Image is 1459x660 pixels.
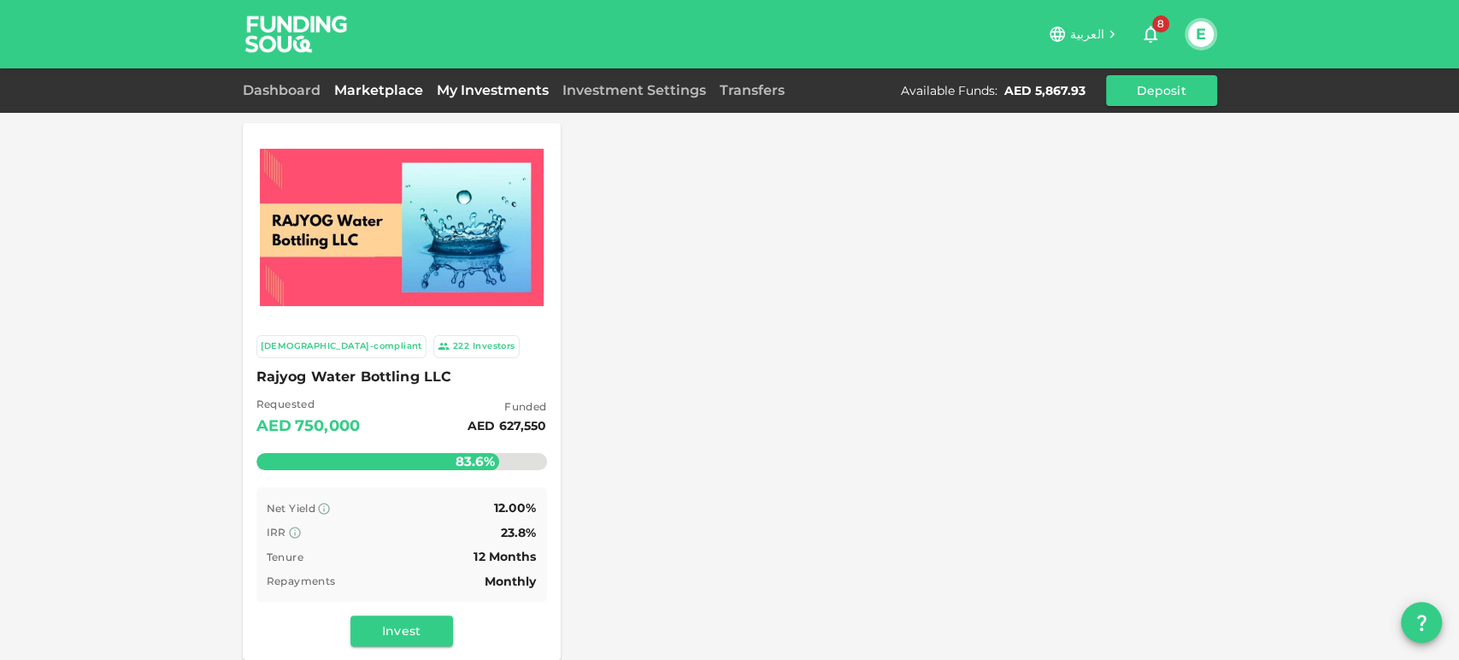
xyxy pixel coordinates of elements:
span: Rajyog Water Bottling LLC [256,365,547,389]
div: [DEMOGRAPHIC_DATA]-compliant [261,339,422,354]
a: Dashboard [243,82,327,98]
div: 222 [453,339,469,354]
div: Available Funds : [901,82,997,99]
span: Tenure [267,551,303,563]
a: My Investments [430,82,556,98]
button: E [1188,21,1214,47]
span: Requested [256,396,361,413]
span: Funded [468,398,547,415]
span: 12 Months [474,549,536,564]
span: 23.8% [501,525,537,540]
button: Deposit [1106,75,1217,106]
span: IRR [267,526,286,539]
span: Net Yield [267,502,316,515]
a: Investment Settings [556,82,713,98]
span: Monthly [485,574,537,589]
span: 12.00% [494,500,537,516]
span: Repayments [267,575,336,587]
span: العربية [1070,27,1104,42]
a: Transfers [713,82,791,98]
img: Marketplace Logo [260,149,544,306]
div: Investors [473,339,515,354]
a: Marketplace Logo [DEMOGRAPHIC_DATA]-compliant 222Investors Rajyog Water Bottling LLC Requested AE... [243,123,561,660]
button: question [1401,602,1442,643]
a: Marketplace [327,82,430,98]
div: AED 5,867.93 [1004,82,1085,99]
button: 8 [1133,17,1168,51]
span: 8 [1152,15,1169,32]
button: Invest [350,616,453,646]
